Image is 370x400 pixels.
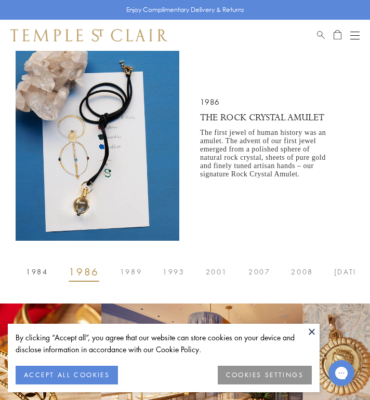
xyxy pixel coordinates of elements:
iframe: Gorgias live chat messenger [323,356,360,390]
button: 2008 [281,261,323,282]
p: The first jewel of human history was an amulet. The advent of our first jewel emerged from a poli... [200,129,334,178]
h3: 1986 [200,96,334,113]
button: COOKIES SETTINGS [218,366,312,384]
img: Temple St. Clair [10,29,167,42]
p: Enjoy Complimentary Delivery & Returns [126,5,244,15]
a: Open Shopping Bag [334,29,341,42]
div: By clicking “Accept all”, you agree that our website can store cookies on your device and disclos... [16,332,312,355]
button: 2001 [195,261,238,282]
button: 1993 [152,261,195,282]
a: Search [317,29,325,42]
button: Open navigation [350,29,360,42]
button: 1989 [110,261,152,282]
button: 1984 [16,261,58,282]
button: 2007 [238,261,281,282]
button: 1986 [58,261,109,282]
h2: the rock crystal amulet [200,113,334,129]
button: ACCEPT ALL COOKIES [16,366,118,384]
